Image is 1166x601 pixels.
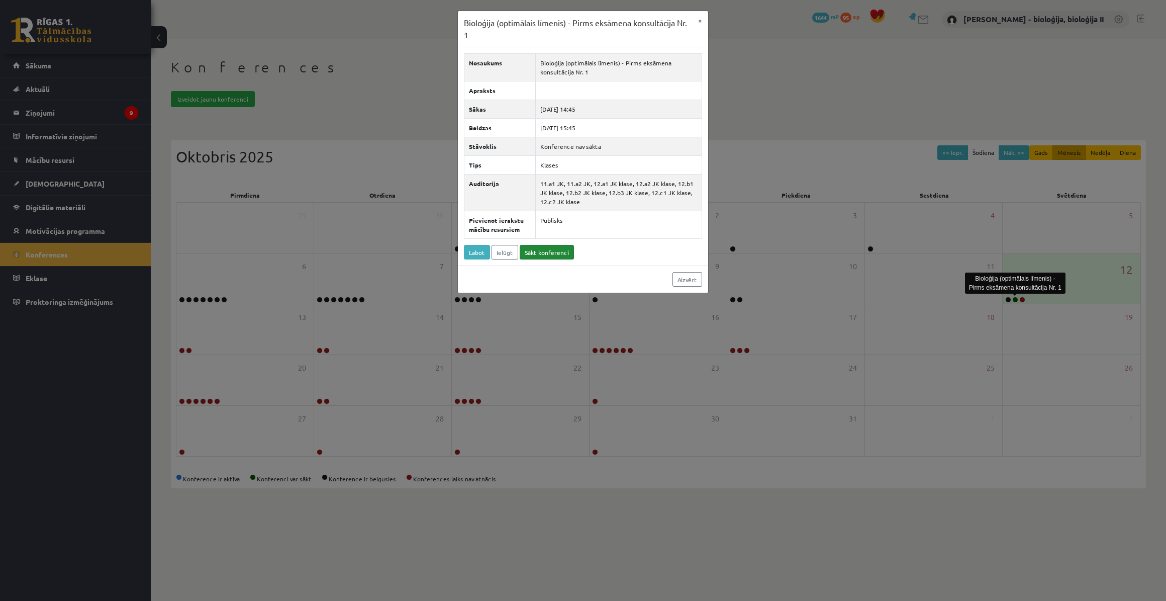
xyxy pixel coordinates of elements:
th: Pievienot ierakstu mācību resursiem [464,211,536,239]
button: × [692,11,708,30]
td: [DATE] 14:45 [536,100,702,119]
th: Tips [464,156,536,175]
td: Konference nav sākta [536,137,702,156]
td: [DATE] 15:45 [536,119,702,137]
td: Klases [536,156,702,175]
th: Sākas [464,100,536,119]
h3: Bioloģija (optimālais līmenis) - Pirms eksāmena konsultācija Nr. 1 [464,17,692,41]
a: Labot [464,245,490,260]
td: 11.a1 JK, 11.a2 JK, 12.a1 JK klase, 12.a2 JK klase, 12.b1 JK klase, 12.b2 JK klase, 12.b3 JK klas... [536,175,702,211]
a: Ielūgt [492,245,518,260]
th: Stāvoklis [464,137,536,156]
th: Nosaukums [464,54,536,81]
div: Bioloģija (optimālais līmenis) - Pirms eksāmena konsultācija Nr. 1 [965,273,1065,294]
td: Bioloģija (optimālais līmenis) - Pirms eksāmena konsultācija Nr. 1 [536,54,702,81]
td: Publisks [536,211,702,239]
th: Apraksts [464,81,536,100]
th: Auditorija [464,175,536,211]
a: Aizvērt [672,272,702,287]
a: Sākt konferenci [520,245,574,260]
th: Beidzas [464,119,536,137]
